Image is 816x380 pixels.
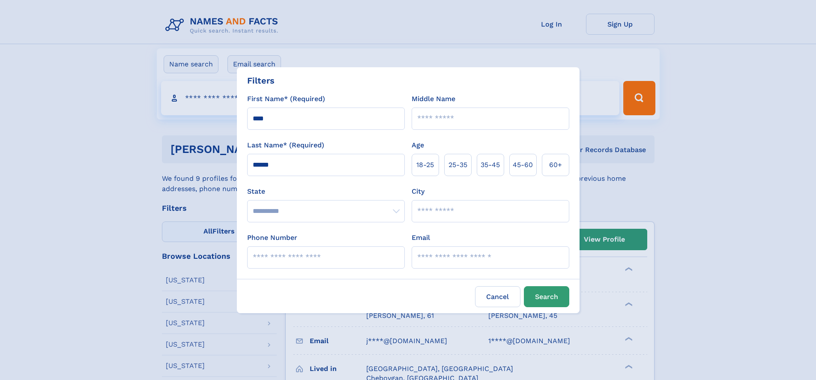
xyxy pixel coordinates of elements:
[448,160,467,170] span: 25‑35
[549,160,562,170] span: 60+
[412,186,424,197] label: City
[247,233,297,243] label: Phone Number
[247,94,325,104] label: First Name* (Required)
[412,233,430,243] label: Email
[247,74,275,87] div: Filters
[412,140,424,150] label: Age
[412,94,455,104] label: Middle Name
[416,160,434,170] span: 18‑25
[475,286,520,307] label: Cancel
[247,140,324,150] label: Last Name* (Required)
[513,160,533,170] span: 45‑60
[247,186,405,197] label: State
[481,160,500,170] span: 35‑45
[524,286,569,307] button: Search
